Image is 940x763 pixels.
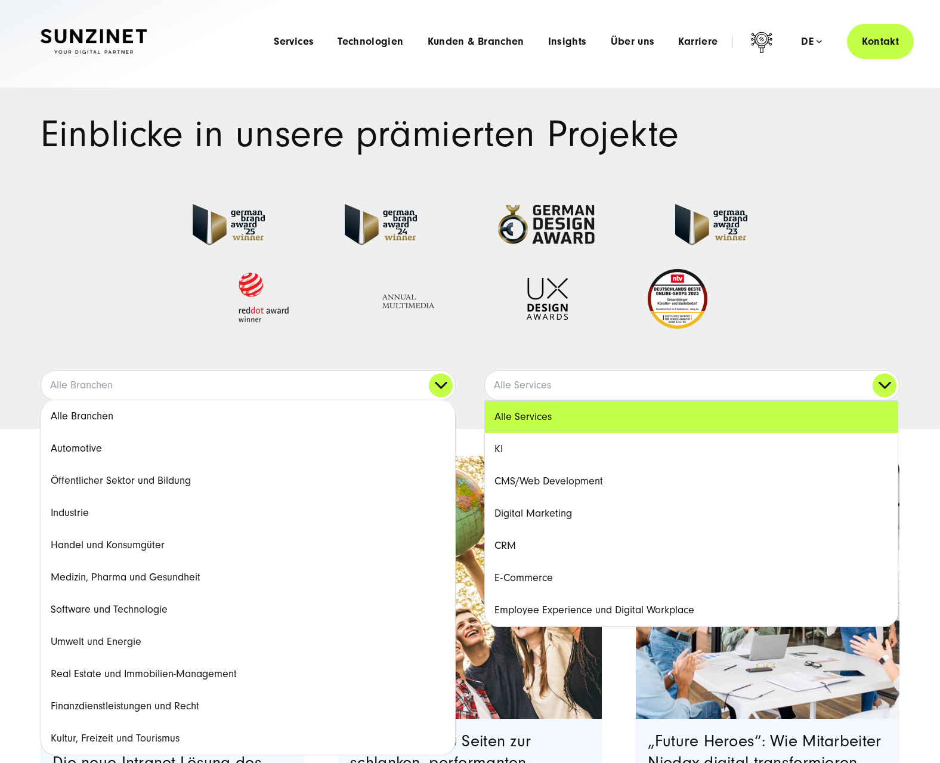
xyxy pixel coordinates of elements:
[485,562,898,594] a: E-Commerce
[41,400,455,433] a: Alle Branchen
[497,204,595,245] img: German-Design-Award - fullservice digital agentur SUNZINET
[274,36,314,48] a: Services
[41,497,455,529] a: Industrie
[373,278,447,320] img: Full Service Digitalagentur - Annual Multimedia Awards
[41,626,455,658] a: Umwelt und Energie
[338,456,602,719] a: Featured image: eine Gruppe von fünf verschiedenen jungen Menschen, die im Freien stehen und geme...
[611,36,655,48] a: Über uns
[485,498,898,530] a: Digital Marketing
[548,36,587,48] a: Insights
[41,594,455,626] a: Software und Technologie
[41,561,455,594] a: Medizin, Pharma und Gesundheit
[485,371,899,400] a: Alle Services
[485,433,898,465] a: KI
[41,116,899,153] h1: Einblicke in unsere prämierten Projekte
[338,456,602,719] img: eine Gruppe von fünf verschiedenen jungen Menschen, die im Freien stehen und gemeinsam eine Weltk...
[41,722,455,755] a: Kultur, Freizeit und Tourismus
[847,24,914,59] a: Kontakt
[485,530,898,562] a: CRM
[485,594,898,626] a: Employee Experience und Digital Workplace
[193,204,265,245] img: German Brand Award winner 2025 - Full Service Digital Agentur SUNZINET
[485,401,898,433] a: Alle Services
[675,204,747,245] img: German Brand Award 2023 Winner - fullservice digital agentur SUNZINET
[41,371,455,400] a: Alle Branchen
[41,433,455,465] a: Automotive
[338,36,403,48] a: Technologien
[41,529,455,561] a: Handel und Konsumgüter
[648,269,707,329] img: Deutschlands beste Online Shops 2023 - boesner - Kunde - SUNZINET
[41,658,455,690] a: Real Estate und Immobilien-Management
[41,465,455,497] a: Öffentlicher Sektor und Bildung
[678,36,718,48] a: Karriere
[233,269,293,328] img: Red Dot Award winner - fullservice digital agentur SUNZINET
[801,36,822,48] div: de
[527,278,568,320] img: UX-Design-Awards - fullservice digital agentur SUNZINET
[41,29,147,54] img: SUNZINET Full Service Digital Agentur
[485,465,898,498] a: CMS/Web Development
[345,204,417,245] img: German-Brand-Award - fullservice digital agentur SUNZINET
[41,690,455,722] a: Finanzdienstleistungen und Recht
[428,36,524,48] a: Kunden & Branchen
